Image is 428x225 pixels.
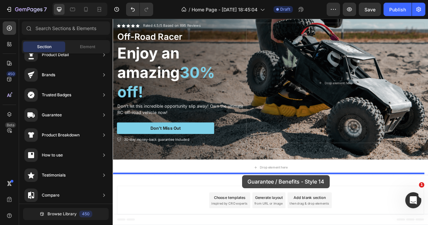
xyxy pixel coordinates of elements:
[42,172,66,179] div: Testimonials
[6,71,16,77] div: 450
[42,192,60,199] div: Compare
[189,6,190,13] span: /
[37,44,51,50] span: Section
[280,6,290,12] span: Draft
[42,51,69,58] div: Product Detail
[80,44,95,50] span: Element
[47,211,77,217] span: Browse Library
[113,19,428,225] iframe: Design area
[192,6,257,13] span: Home Page - [DATE] 18:45:04
[359,3,381,16] button: Save
[79,211,92,217] div: 450
[44,5,47,13] p: 7
[42,112,62,118] div: Guarantee
[42,92,71,98] div: Trusted Badges
[389,6,406,13] div: Publish
[23,208,109,220] button: Browse Library450
[42,72,55,78] div: Brands
[42,152,63,158] div: How to use
[5,122,16,128] div: Beta
[126,3,153,16] div: Undo/Redo
[364,7,376,12] span: Save
[405,192,421,208] iframe: Intercom live chat
[3,3,50,16] button: 7
[419,182,424,188] span: 1
[42,132,80,138] div: Product Breakdown
[384,3,412,16] button: Publish
[22,21,110,35] input: Search Sections & Elements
